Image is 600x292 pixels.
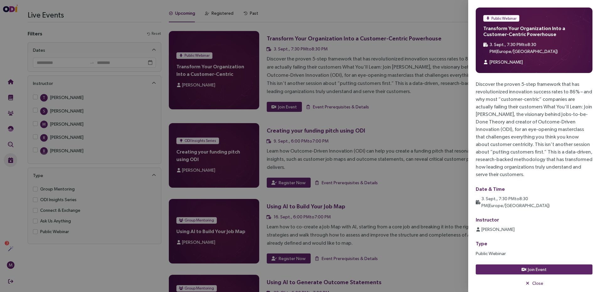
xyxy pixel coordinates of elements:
[490,42,558,54] span: 3. Sept., 7:30 PM to 8:30 PM ( Europe/[GEOGRAPHIC_DATA] )
[476,217,499,222] label: Instructor
[491,15,517,22] span: Public Webinar
[481,196,550,208] span: 3. Sept., 7:30 PM to 8:30 PM ( Europe/[GEOGRAPHIC_DATA] )
[476,264,592,274] button: Join Event
[476,250,592,257] p: Public Webinar
[476,278,592,288] button: Close
[483,25,585,37] h4: Transform Your Organization Into a Customer-Centric Powerhouse
[476,81,592,178] div: Discover the proven 5-step framework that has revolutionized innovation success rates to 86% – an...
[476,186,505,192] label: Date & Time
[532,280,543,287] span: Close
[476,241,487,246] label: Type
[490,59,523,65] div: [PERSON_NAME]
[528,266,547,273] span: Join Event
[481,226,515,233] div: [PERSON_NAME]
